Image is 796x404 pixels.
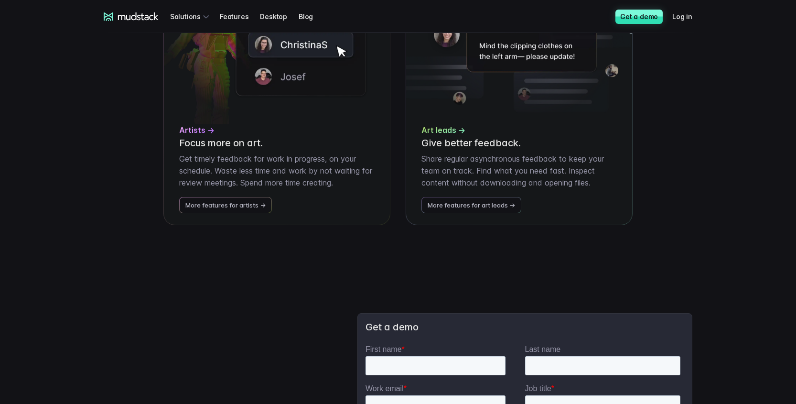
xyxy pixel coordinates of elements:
[104,12,159,21] a: mudstack logo
[185,201,266,209] span: More features for artists →
[366,321,684,333] h3: Get a demo
[179,153,375,188] p: Get timely feedback for work in progress, on your schedule. Waste less time and work by not waiti...
[615,10,663,24] a: Get a demo
[421,137,617,149] h3: Give better feedback.
[170,8,212,25] div: Solutions
[179,197,272,213] a: More features for artists →
[160,79,204,87] span: Art team size
[299,8,324,25] a: Blog
[2,174,9,180] input: Work with outsourced artists?
[672,8,704,25] a: Log in
[421,124,465,136] span: Art leads →
[421,197,521,213] a: More features for art leads →
[160,40,186,48] span: Job title
[428,201,515,209] span: More features for art leads →
[179,124,215,136] span: Artists →
[11,173,111,181] span: Work with outsourced artists?
[421,153,617,188] p: Share regular asynchronous feedback to keep your team on track. Find what you need fast. Inspect ...
[260,8,299,25] a: Desktop
[160,0,195,9] span: Last name
[220,8,260,25] a: Features
[179,137,375,149] h3: Focus more on art.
